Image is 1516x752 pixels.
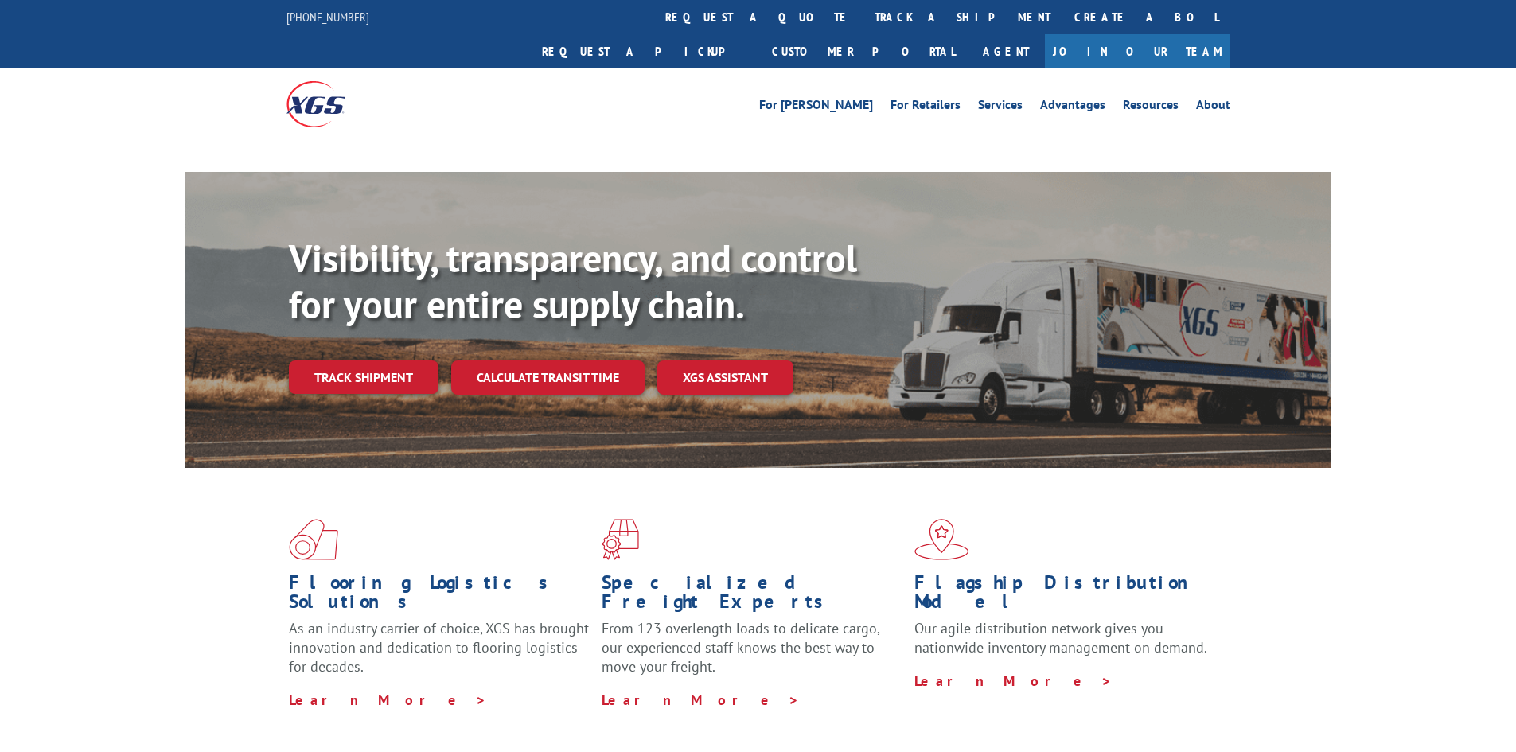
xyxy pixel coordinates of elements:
a: Learn More > [602,691,800,709]
a: Agent [967,34,1045,68]
a: Services [978,99,1023,116]
img: xgs-icon-flagship-distribution-model-red [914,519,969,560]
a: For Retailers [891,99,961,116]
h1: Specialized Freight Experts [602,573,902,619]
a: [PHONE_NUMBER] [286,9,369,25]
a: Join Our Team [1045,34,1230,68]
a: Calculate transit time [451,360,645,395]
h1: Flooring Logistics Solutions [289,573,590,619]
a: Track shipment [289,360,438,394]
a: XGS ASSISTANT [657,360,793,395]
a: Learn More > [914,672,1113,690]
a: Advantages [1040,99,1105,116]
a: Request a pickup [530,34,760,68]
p: From 123 overlength loads to delicate cargo, our experienced staff knows the best way to move you... [602,619,902,690]
a: For [PERSON_NAME] [759,99,873,116]
a: About [1196,99,1230,116]
a: Customer Portal [760,34,967,68]
a: Resources [1123,99,1179,116]
a: Learn More > [289,691,487,709]
img: xgs-icon-total-supply-chain-intelligence-red [289,519,338,560]
h1: Flagship Distribution Model [914,573,1215,619]
img: xgs-icon-focused-on-flooring-red [602,519,639,560]
span: Our agile distribution network gives you nationwide inventory management on demand. [914,619,1207,657]
span: As an industry carrier of choice, XGS has brought innovation and dedication to flooring logistics... [289,619,589,676]
b: Visibility, transparency, and control for your entire supply chain. [289,233,857,329]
